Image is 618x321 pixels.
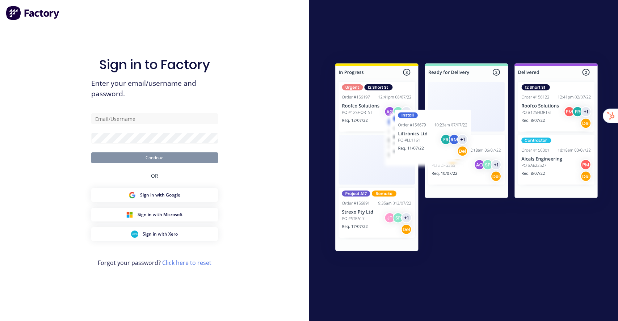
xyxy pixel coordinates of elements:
button: Google Sign inSign in with Google [91,188,218,202]
button: Xero Sign inSign in with Xero [91,227,218,241]
button: Microsoft Sign inSign in with Microsoft [91,208,218,221]
span: Sign in with Xero [143,231,178,237]
span: Forgot your password? [98,258,211,267]
div: OR [151,163,158,188]
span: Sign in with Microsoft [138,211,183,218]
img: Microsoft Sign in [126,211,133,218]
img: Google Sign in [129,191,136,199]
h1: Sign in to Factory [99,57,210,72]
input: Email/Username [91,113,218,124]
button: Continue [91,152,218,163]
img: Xero Sign in [131,231,138,238]
img: Sign in [319,49,614,268]
a: Click here to reset [162,259,211,267]
span: Sign in with Google [140,192,180,198]
span: Enter your email/username and password. [91,78,218,99]
img: Factory [6,6,60,20]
